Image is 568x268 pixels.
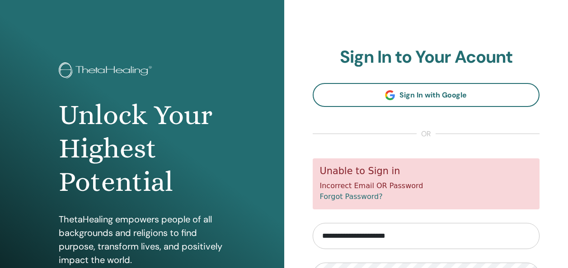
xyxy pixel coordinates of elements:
h1: Unlock Your Highest Potential [59,98,225,199]
a: Forgot Password? [320,192,383,201]
div: Incorrect Email OR Password [313,158,540,209]
span: or [417,129,436,139]
h5: Unable to Sign in [320,166,533,177]
h2: Sign In to Your Acount [313,47,540,68]
p: ThetaHealing empowers people of all backgrounds and religions to find purpose, transform lives, a... [59,213,225,267]
span: Sign In with Google [399,90,467,100]
a: Sign In with Google [313,83,540,107]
